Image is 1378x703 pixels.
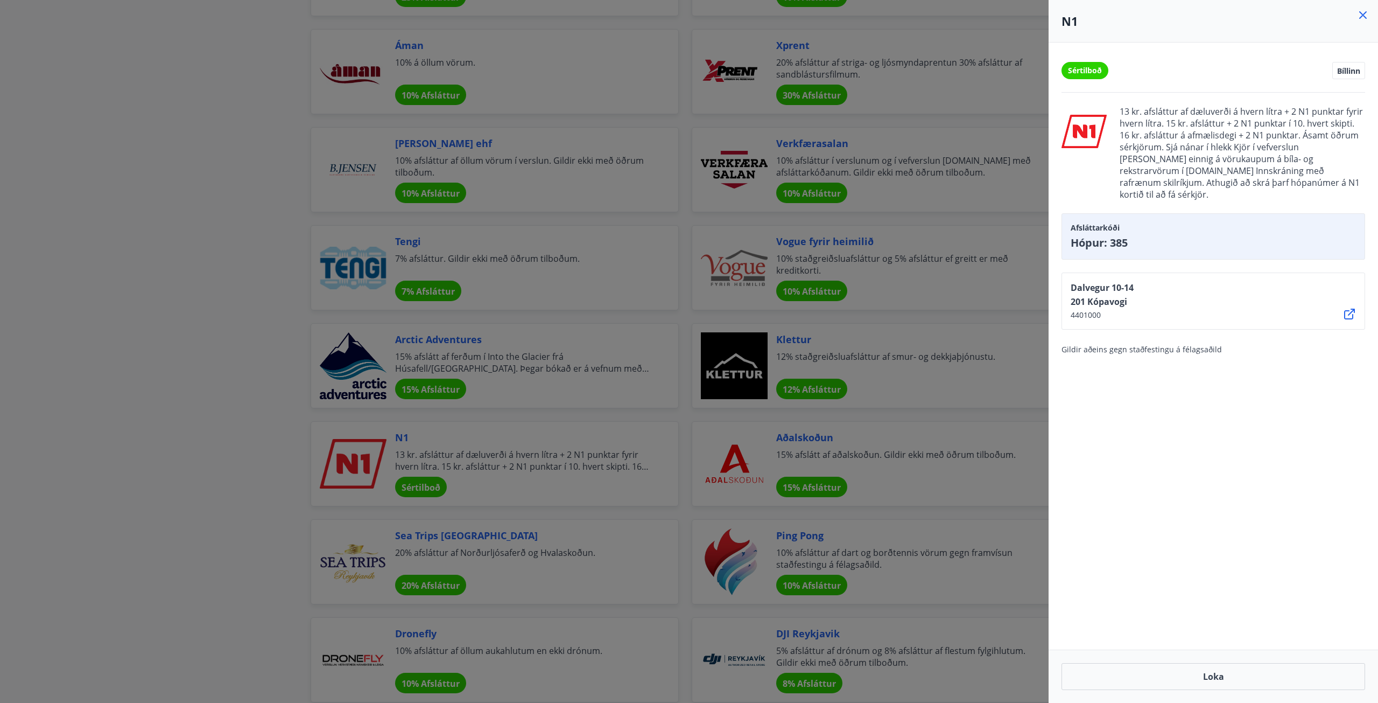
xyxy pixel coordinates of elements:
span: Gildir aðeins gegn staðfestingu á félagsaðild [1061,344,1222,354]
span: Bíllinn [1337,66,1360,75]
span: Hópur: 385 [1071,235,1356,250]
span: 13 kr. afsláttur af dæluverði á hvern lítra + 2 N1 punktar fyrir hvern lítra. 15 kr. afsláttur + ... [1120,106,1365,200]
span: 201 Kópavogi [1071,296,1134,308]
span: Afsláttarkóði [1071,222,1356,233]
button: Loka [1061,663,1365,690]
span: 4401000 [1071,310,1134,321]
span: Dalvegur 10-14 [1071,282,1134,294]
h4: N1 [1061,13,1365,29]
span: Sértilboð [1068,65,1102,76]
